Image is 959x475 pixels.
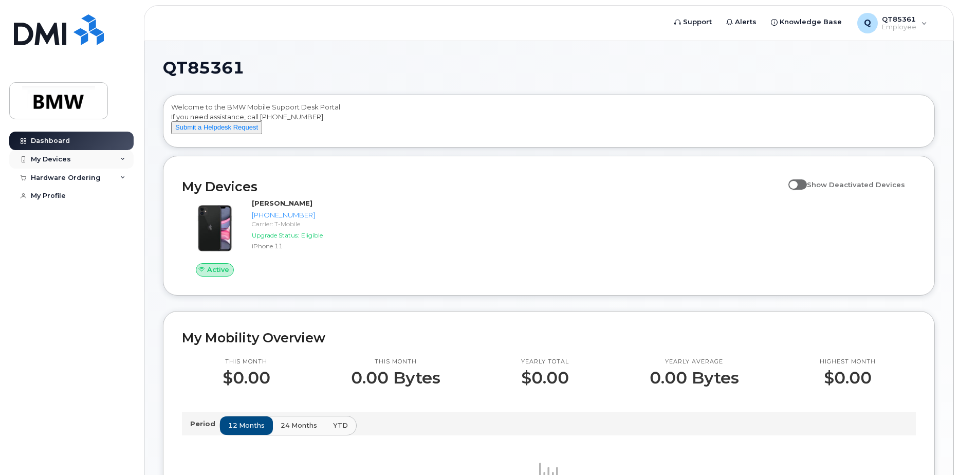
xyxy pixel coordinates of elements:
span: Active [207,265,229,275]
img: iPhone_11.jpg [190,204,239,253]
p: 0.00 Bytes [351,369,440,387]
span: Eligible [301,231,323,239]
p: Yearly average [650,358,739,366]
span: YTD [333,421,348,430]
input: Show Deactivated Devices [788,175,797,183]
a: Active[PERSON_NAME][PHONE_NUMBER]Carrier: T-MobileUpgrade Status:EligibleiPhone 11 [182,198,356,277]
h2: My Mobility Overview [182,330,916,345]
div: [PHONE_NUMBER] [252,210,352,220]
iframe: Messenger Launcher [914,430,951,467]
p: $0.00 [521,369,569,387]
strong: [PERSON_NAME] [252,199,312,207]
a: Submit a Helpdesk Request [171,123,262,131]
span: QT85361 [163,60,244,76]
span: 24 months [281,421,317,430]
p: $0.00 [820,369,876,387]
p: Period [190,419,219,429]
button: Submit a Helpdesk Request [171,121,262,134]
span: Show Deactivated Devices [807,180,905,189]
p: Highest month [820,358,876,366]
h2: My Devices [182,179,783,194]
div: iPhone 11 [252,242,352,250]
div: Welcome to the BMW Mobile Support Desk Portal If you need assistance, call [PHONE_NUMBER]. [171,102,927,143]
div: Carrier: T-Mobile [252,220,352,228]
span: Upgrade Status: [252,231,299,239]
p: Yearly total [521,358,569,366]
p: This month [223,358,270,366]
p: 0.00 Bytes [650,369,739,387]
p: This month [351,358,440,366]
p: $0.00 [223,369,270,387]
